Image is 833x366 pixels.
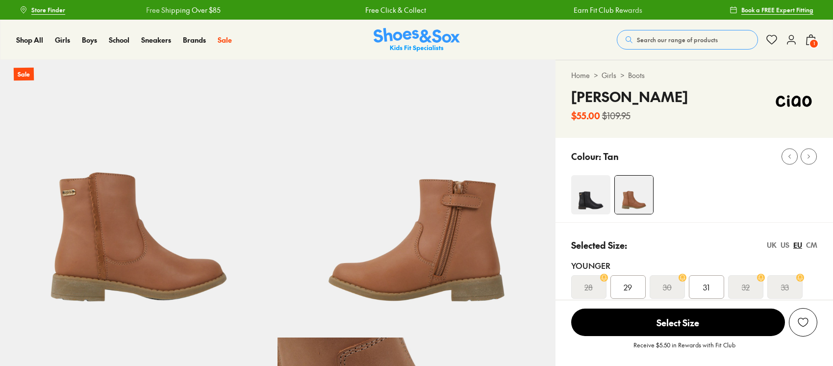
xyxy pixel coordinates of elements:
a: Boots [628,70,645,80]
p: Tan [603,150,619,163]
a: Brands [183,35,206,45]
button: Search our range of products [617,30,758,50]
button: Select Size [571,308,785,337]
div: UK [767,240,777,250]
a: Boys [82,35,97,45]
button: 1 [805,29,817,51]
a: Free Shipping Over $85 [145,5,220,15]
span: Search our range of products [637,35,718,44]
div: > > [571,70,817,80]
span: Store Finder [31,5,65,14]
div: CM [806,240,817,250]
s: 33 [781,281,789,293]
img: 5-479629_1 [278,60,555,338]
img: SNS_Logo_Responsive.svg [374,28,460,52]
div: Younger [571,260,817,271]
a: Book a FREE Expert Fitting [730,1,813,19]
a: Girls [55,35,70,45]
span: 31 [703,281,709,293]
button: Add to Wishlist [789,308,817,337]
img: 4-479628_1 [615,176,653,214]
a: Store Finder [20,1,65,19]
span: 29 [624,281,632,293]
div: EU [793,240,802,250]
img: 4-479632_1 [571,175,610,214]
b: $55.00 [571,109,600,122]
a: Sneakers [141,35,171,45]
a: School [109,35,129,45]
a: Girls [602,70,616,80]
a: Sale [218,35,232,45]
p: Sale [14,68,34,81]
img: Vendor logo [770,86,817,116]
a: Shop All [16,35,43,45]
p: Colour: [571,150,601,163]
div: US [781,240,789,250]
s: 30 [663,281,672,293]
p: Selected Size: [571,238,627,252]
a: Earn Fit Club Rewards [573,5,641,15]
s: $109.95 [602,109,631,122]
span: 1 [809,39,819,49]
s: 32 [742,281,750,293]
a: Shoes & Sox [374,28,460,52]
span: Book a FREE Expert Fitting [741,5,813,14]
a: Free Click & Collect [364,5,425,15]
s: 28 [584,281,593,293]
h4: [PERSON_NAME] [571,86,688,107]
a: Home [571,70,590,80]
p: Receive $5.50 in Rewards with Fit Club [633,340,735,358]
